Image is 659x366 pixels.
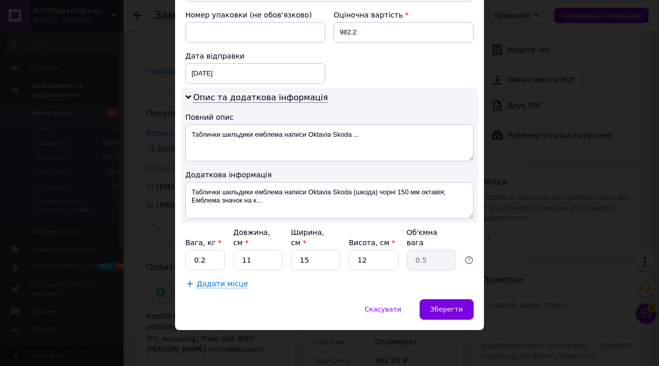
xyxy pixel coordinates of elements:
[193,93,328,103] span: Опис та додаткова інформація
[185,170,474,180] div: Додаткова інформація
[185,182,474,219] textarea: Таблички шильдики емблема написи Oktavia Skoda (шкода) чорні 150 мм октавія; Емблема значок на к...
[334,10,474,20] div: Оціночна вартість
[185,112,474,122] div: Повний опис
[349,239,395,247] label: Висота, см
[185,124,474,161] textarea: Таблички шильдики емблема написи Oktavia Skoda ...
[185,10,325,20] div: Номер упаковки (не обов'язково)
[365,305,401,313] span: Скасувати
[430,305,463,313] span: Зберегти
[291,228,324,247] label: Ширина, см
[407,227,456,248] div: Об'ємна вага
[185,239,221,247] label: Вага, кг
[185,51,325,61] div: Дата відправки
[197,280,248,288] span: Додати місце
[233,228,270,247] label: Довжина, см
